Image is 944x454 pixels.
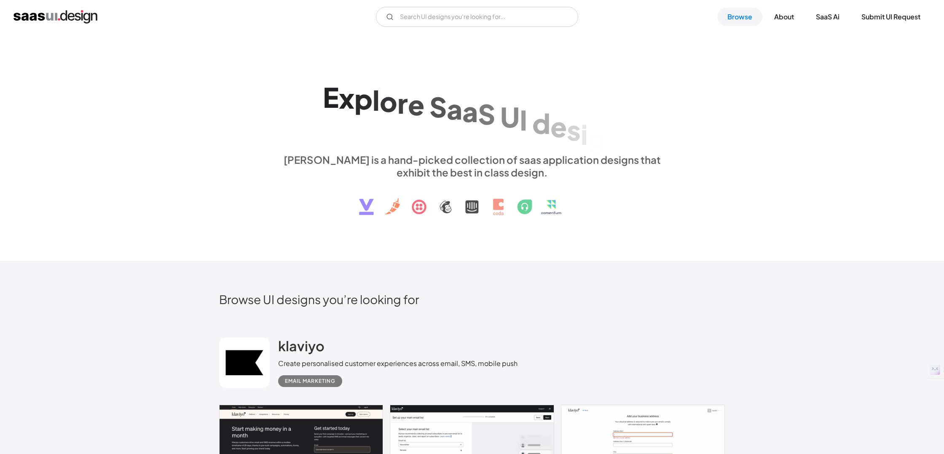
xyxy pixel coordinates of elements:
a: Submit UI Request [851,8,931,26]
div: S [429,91,447,123]
div: l [373,84,380,116]
div: i [581,118,588,150]
div: g [588,122,605,155]
div: I [520,104,527,136]
img: text, icon, saas logo [344,179,600,222]
a: home [13,10,97,24]
form: Email Form [376,7,578,27]
a: klaviyo [278,337,324,358]
div: r [397,87,408,119]
input: Search UI designs you're looking for... [376,7,578,27]
a: Browse [717,8,762,26]
div: E [323,81,339,113]
div: Email Marketing [285,376,335,386]
div: [PERSON_NAME] is a hand-picked collection of saas application designs that exhibit the best in cl... [278,153,666,179]
div: e [408,88,424,121]
a: SaaS Ai [806,8,850,26]
div: S [478,98,495,130]
div: d [532,107,550,139]
h1: Explore SaaS UI design patterns & interactions. [278,80,666,145]
div: a [462,95,478,128]
h2: klaviyo [278,337,324,354]
h2: Browse UI designs you’re looking for [219,292,725,307]
div: U [500,101,520,133]
div: Create personalised customer experiences across email, SMS, mobile push [278,358,518,369]
div: x [339,82,354,114]
div: a [447,93,462,125]
div: o [380,85,397,118]
div: s [567,114,581,147]
a: About [764,8,804,26]
div: e [550,110,567,143]
div: p [354,83,373,115]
